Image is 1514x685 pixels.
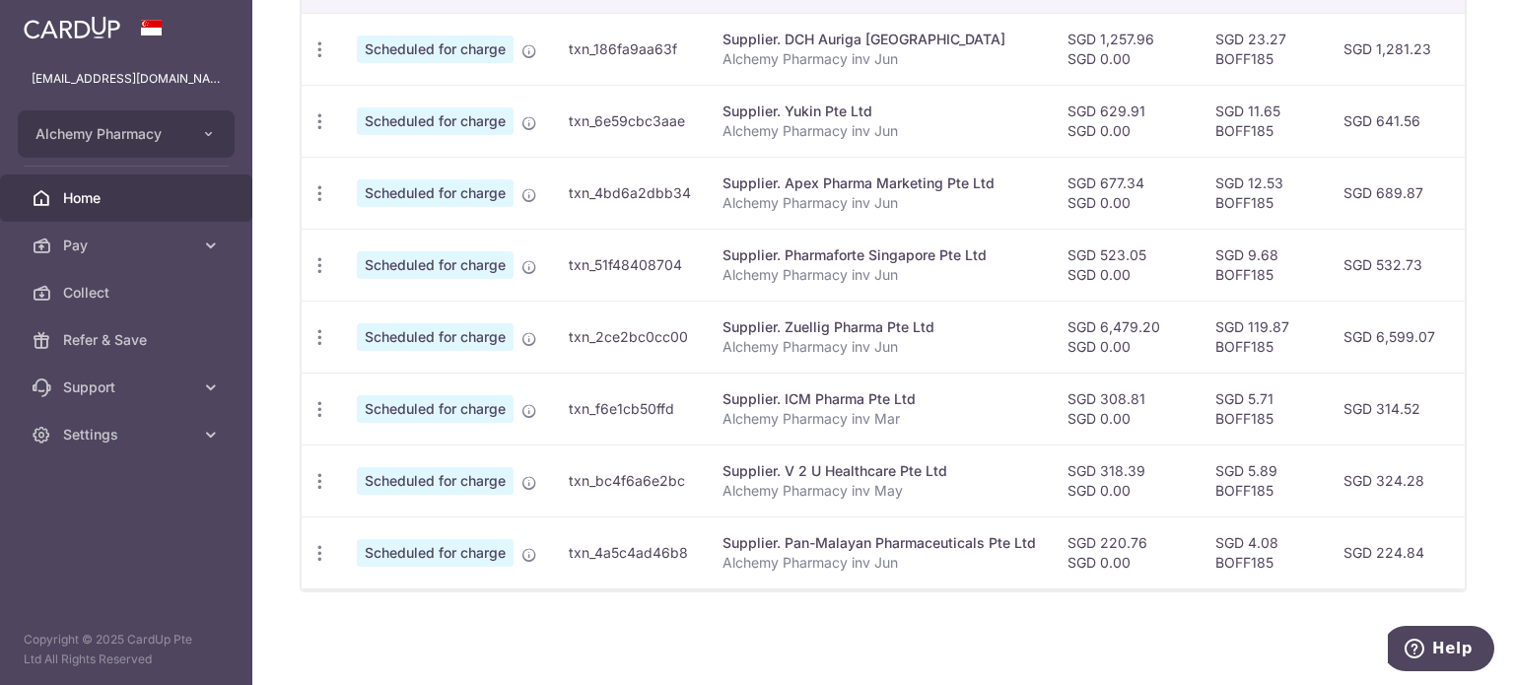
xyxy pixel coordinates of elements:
[63,377,193,397] span: Support
[1200,373,1328,445] td: SGD 5.71 BOFF185
[723,337,1036,357] p: Alchemy Pharmacy inv Jun
[357,323,514,351] span: Scheduled for charge
[63,188,193,208] span: Home
[1052,301,1200,373] td: SGD 6,479.20 SGD 0.00
[723,409,1036,429] p: Alchemy Pharmacy inv Mar
[1052,445,1200,516] td: SGD 318.39 SGD 0.00
[723,102,1036,121] div: Supplier. Yukin Pte Ltd
[723,533,1036,553] div: Supplier. Pan-Malayan Pharmaceuticals Pte Ltd
[1388,626,1494,675] iframe: Opens a widget where you can find more information
[357,35,514,63] span: Scheduled for charge
[32,69,221,89] p: [EMAIL_ADDRESS][DOMAIN_NAME]
[1328,85,1451,157] td: SGD 641.56
[357,539,514,567] span: Scheduled for charge
[553,301,707,373] td: txn_2ce2bc0cc00
[1052,85,1200,157] td: SGD 629.91 SGD 0.00
[1052,157,1200,229] td: SGD 677.34 SGD 0.00
[1328,157,1451,229] td: SGD 689.87
[35,124,181,144] span: Alchemy Pharmacy
[357,395,514,423] span: Scheduled for charge
[723,481,1036,501] p: Alchemy Pharmacy inv May
[24,16,120,39] img: CardUp
[553,157,707,229] td: txn_4bd6a2dbb34
[553,85,707,157] td: txn_6e59cbc3aae
[723,461,1036,481] div: Supplier. V 2 U Healthcare Pte Ltd
[1328,229,1451,301] td: SGD 532.73
[1052,229,1200,301] td: SGD 523.05 SGD 0.00
[723,49,1036,69] p: Alchemy Pharmacy inv Jun
[553,373,707,445] td: txn_f6e1cb50ffd
[1200,13,1328,85] td: SGD 23.27 BOFF185
[1200,85,1328,157] td: SGD 11.65 BOFF185
[723,121,1036,141] p: Alchemy Pharmacy inv Jun
[1328,301,1451,373] td: SGD 6,599.07
[1200,301,1328,373] td: SGD 119.87 BOFF185
[553,13,707,85] td: txn_186fa9aa63f
[723,30,1036,49] div: Supplier. DCH Auriga [GEOGRAPHIC_DATA]
[723,317,1036,337] div: Supplier. Zuellig Pharma Pte Ltd
[357,467,514,495] span: Scheduled for charge
[1328,516,1451,588] td: SGD 224.84
[18,110,235,158] button: Alchemy Pharmacy
[63,330,193,350] span: Refer & Save
[1052,13,1200,85] td: SGD 1,257.96 SGD 0.00
[723,173,1036,193] div: Supplier. Apex Pharma Marketing Pte Ltd
[1328,445,1451,516] td: SGD 324.28
[723,553,1036,573] p: Alchemy Pharmacy inv Jun
[1052,373,1200,445] td: SGD 308.81 SGD 0.00
[1328,373,1451,445] td: SGD 314.52
[1200,157,1328,229] td: SGD 12.53 BOFF185
[723,389,1036,409] div: Supplier. ICM Pharma Pte Ltd
[1200,516,1328,588] td: SGD 4.08 BOFF185
[553,445,707,516] td: txn_bc4f6a6e2bc
[723,265,1036,285] p: Alchemy Pharmacy inv Jun
[723,193,1036,213] p: Alchemy Pharmacy inv Jun
[723,245,1036,265] div: Supplier. Pharmaforte Singapore Pte Ltd
[1200,445,1328,516] td: SGD 5.89 BOFF185
[553,516,707,588] td: txn_4a5c4ad46b8
[357,179,514,207] span: Scheduled for charge
[63,425,193,445] span: Settings
[63,236,193,255] span: Pay
[1200,229,1328,301] td: SGD 9.68 BOFF185
[63,283,193,303] span: Collect
[357,251,514,279] span: Scheduled for charge
[553,229,707,301] td: txn_51f48408704
[1328,13,1451,85] td: SGD 1,281.23
[357,107,514,135] span: Scheduled for charge
[1052,516,1200,588] td: SGD 220.76 SGD 0.00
